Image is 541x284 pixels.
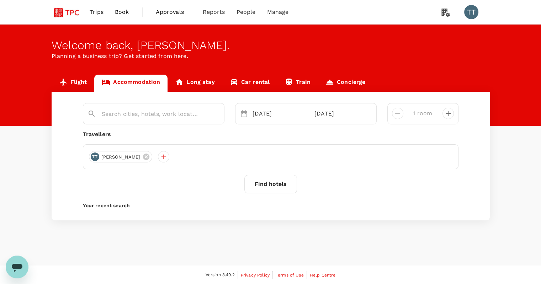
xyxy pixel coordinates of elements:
[52,52,490,60] p: Planning a business trip? Get started from here.
[244,175,297,193] button: Find hotels
[219,113,221,115] button: Open
[409,108,437,119] input: Add rooms
[6,256,28,278] iframe: Button to launch messaging window
[310,271,336,279] a: Help Centre
[52,75,95,92] a: Flight
[52,39,490,52] div: Welcome back , [PERSON_NAME] .
[222,75,277,92] a: Car rental
[115,8,129,16] span: Book
[267,8,288,16] span: Manage
[90,8,104,16] span: Trips
[89,151,153,162] div: TT[PERSON_NAME]
[168,75,222,92] a: Long stay
[97,154,145,161] span: [PERSON_NAME]
[94,75,168,92] a: Accommodation
[237,8,256,16] span: People
[250,107,309,121] div: [DATE]
[312,107,371,121] div: [DATE]
[102,108,200,119] input: Search cities, hotels, work locations
[241,273,270,278] span: Privacy Policy
[91,152,99,161] div: TT
[277,75,318,92] a: Train
[241,271,270,279] a: Privacy Policy
[83,130,458,139] div: Travellers
[276,273,304,278] span: Terms of Use
[206,272,235,279] span: Version 3.49.2
[203,8,225,16] span: Reports
[442,108,454,119] button: decrease
[318,75,373,92] a: Concierge
[310,273,336,278] span: Help Centre
[464,5,478,19] div: TT
[156,8,191,16] span: Approvals
[276,271,304,279] a: Terms of Use
[83,202,458,209] p: Your recent search
[52,4,84,20] img: Tsao Pao Chee Group Pte Ltd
